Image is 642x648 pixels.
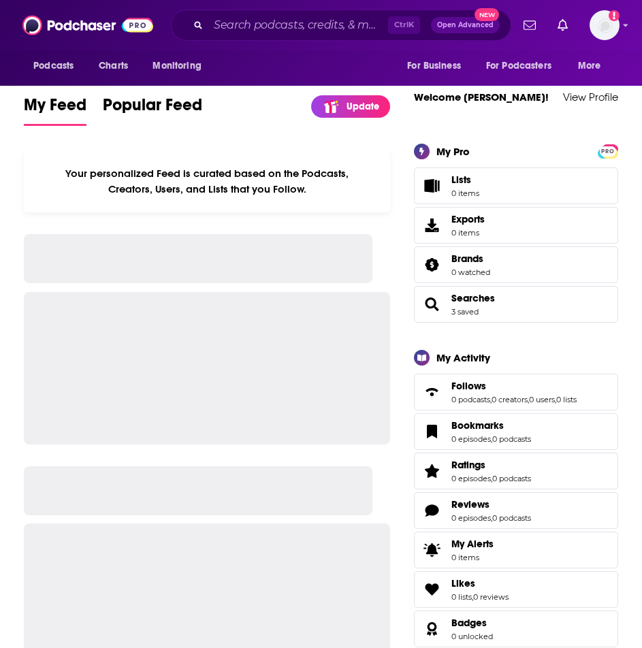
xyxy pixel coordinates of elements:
[451,577,475,589] span: Likes
[451,380,577,392] a: Follows
[24,150,390,212] div: Your personalized Feed is curated based on the Podcasts, Creators, Users, and Lists that you Follow.
[451,553,494,562] span: 0 items
[419,461,446,481] a: Ratings
[609,10,620,21] svg: Add a profile image
[590,10,620,40] button: Show profile menu
[600,146,616,156] a: PRO
[451,395,490,404] a: 0 podcasts
[555,395,556,404] span: ,
[451,174,479,186] span: Lists
[590,10,620,40] img: User Profile
[492,474,531,483] a: 0 podcasts
[451,617,493,629] a: Badges
[568,53,618,79] button: open menu
[414,532,618,568] a: My Alerts
[492,395,528,404] a: 0 creators
[451,459,531,471] a: Ratings
[451,213,485,225] span: Exports
[451,307,479,317] a: 3 saved
[407,56,461,76] span: For Business
[451,434,491,444] a: 0 episodes
[451,538,494,550] span: My Alerts
[451,617,487,629] span: Badges
[347,101,379,112] p: Update
[414,286,618,323] span: Searches
[414,91,549,103] a: Welcome [PERSON_NAME]!
[90,53,136,79] a: Charts
[143,53,219,79] button: open menu
[414,611,618,647] span: Badges
[492,513,531,523] a: 0 podcasts
[600,146,616,157] span: PRO
[153,56,201,76] span: Monitoring
[451,189,479,198] span: 0 items
[473,592,509,602] a: 0 reviews
[419,216,446,235] span: Exports
[451,174,471,186] span: Lists
[451,513,491,523] a: 0 episodes
[419,255,446,274] a: Brands
[24,53,91,79] button: open menu
[451,253,483,265] span: Brands
[419,501,446,520] a: Reviews
[436,145,470,158] div: My Pro
[311,95,390,118] a: Update
[414,207,618,244] a: Exports
[398,53,478,79] button: open menu
[491,434,492,444] span: ,
[103,95,202,123] span: Popular Feed
[103,95,202,126] a: Popular Feed
[419,619,446,638] a: Badges
[414,492,618,529] span: Reviews
[475,8,499,21] span: New
[451,292,495,304] a: Searches
[451,632,493,641] a: 0 unlocked
[556,395,577,404] a: 0 lists
[451,419,504,432] span: Bookmarks
[451,592,472,602] a: 0 lists
[491,474,492,483] span: ,
[414,246,618,283] span: Brands
[419,176,446,195] span: Lists
[528,395,529,404] span: ,
[491,513,492,523] span: ,
[451,459,485,471] span: Ratings
[451,228,485,238] span: 0 items
[492,434,531,444] a: 0 podcasts
[414,167,618,204] a: Lists
[437,22,494,29] span: Open Advanced
[578,56,601,76] span: More
[451,419,531,432] a: Bookmarks
[414,413,618,450] span: Bookmarks
[414,453,618,489] span: Ratings
[99,56,128,76] span: Charts
[414,571,618,608] span: Likes
[24,95,86,123] span: My Feed
[24,95,86,126] a: My Feed
[472,592,473,602] span: ,
[451,498,531,511] a: Reviews
[451,380,486,392] span: Follows
[419,540,446,560] span: My Alerts
[486,56,551,76] span: For Podcasters
[431,17,500,33] button: Open AdvancedNew
[552,14,573,37] a: Show notifications dropdown
[490,395,492,404] span: ,
[419,295,446,314] a: Searches
[451,474,491,483] a: 0 episodes
[33,56,74,76] span: Podcasts
[451,577,509,589] a: Likes
[477,53,571,79] button: open menu
[419,383,446,402] a: Follows
[451,498,489,511] span: Reviews
[208,14,388,36] input: Search podcasts, credits, & more...
[388,16,420,34] span: Ctrl K
[22,12,153,38] a: Podchaser - Follow, Share and Rate Podcasts
[171,10,511,41] div: Search podcasts, credits, & more...
[518,14,541,37] a: Show notifications dropdown
[414,374,618,410] span: Follows
[451,268,490,277] a: 0 watched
